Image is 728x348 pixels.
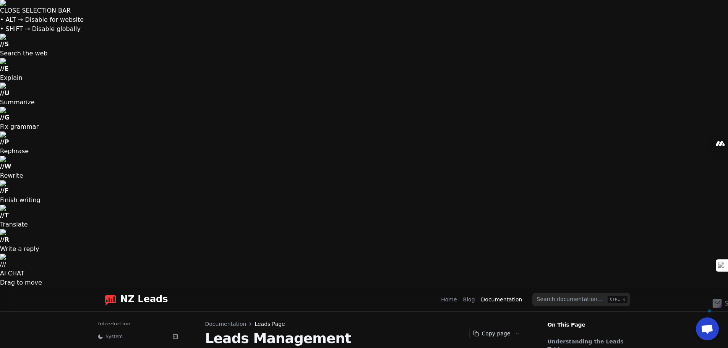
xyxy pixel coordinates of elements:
input: Search documentation… [532,293,630,306]
p: On This Page [542,312,639,329]
img: logo [104,293,117,306]
a: Documentation [481,296,522,303]
a: Introduction [95,318,177,330]
a: Home [441,296,457,303]
button: System [95,331,167,342]
span: Leads Page [255,320,285,328]
h1: Leads Management [205,331,523,346]
a: Documentation [205,320,246,328]
button: Collapse sidebar [170,331,181,342]
a: Blog [463,296,475,303]
a: Home page [98,293,168,306]
button: Copy page [470,328,512,339]
span: NZ Leads [120,294,168,305]
div: Open chat [696,317,719,340]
